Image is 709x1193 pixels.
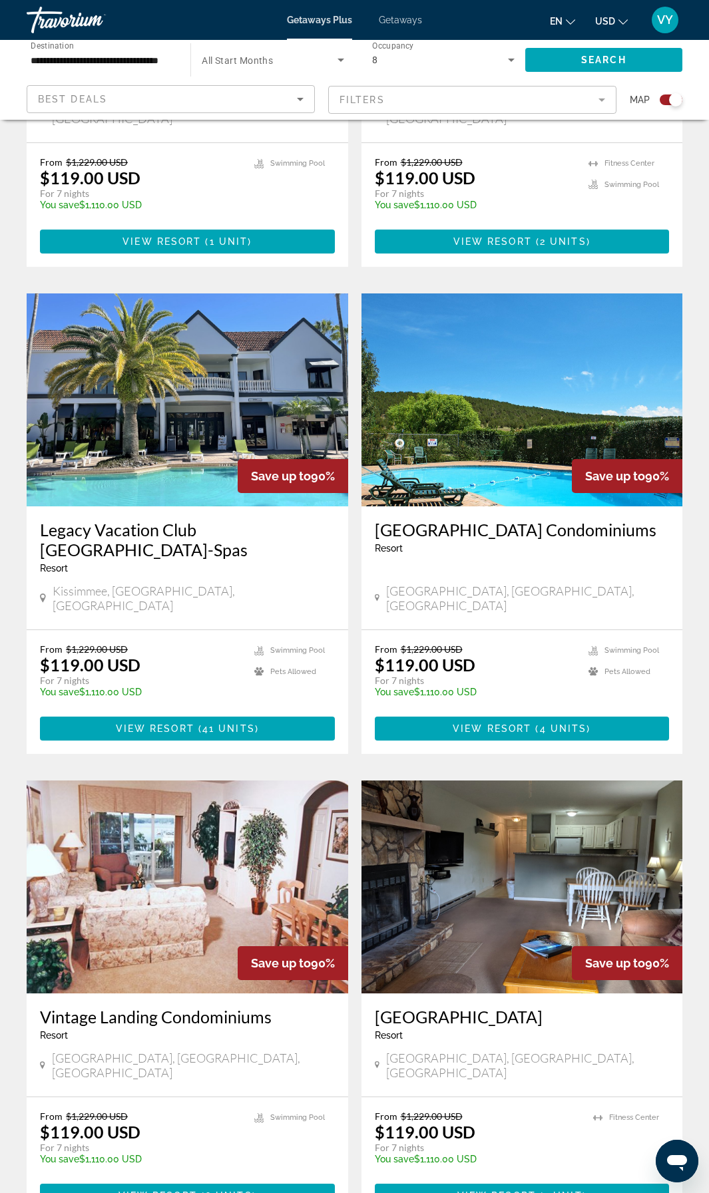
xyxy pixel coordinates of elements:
[40,1154,241,1164] p: $1,110.00 USD
[657,13,673,27] span: VY
[609,1113,659,1122] span: Fitness Center
[604,159,654,168] span: Fitness Center
[287,15,352,25] a: Getaways Plus
[585,956,645,970] span: Save up to
[27,780,348,993] img: 3284I01L.jpg
[375,1122,475,1142] p: $119.00 USD
[31,41,74,50] span: Destination
[604,667,650,676] span: Pets Allowed
[375,655,475,675] p: $119.00 USD
[595,11,628,31] button: Change currency
[194,723,259,734] span: ( )
[375,168,475,188] p: $119.00 USD
[386,584,669,613] span: [GEOGRAPHIC_DATA], [GEOGRAPHIC_DATA], [GEOGRAPHIC_DATA]
[40,1142,241,1154] p: For 7 nights
[375,1030,403,1041] span: Resort
[40,643,63,655] span: From
[585,469,645,483] span: Save up to
[201,236,252,247] span: ( )
[27,3,160,37] a: Travorium
[40,655,140,675] p: $119.00 USD
[40,717,335,741] button: View Resort(41 units)
[581,55,626,65] span: Search
[375,1007,670,1027] a: [GEOGRAPHIC_DATA]
[375,1154,414,1164] span: You save
[540,723,587,734] span: 4 units
[604,180,659,189] span: Swimming Pool
[40,156,63,168] span: From
[40,230,335,254] button: View Resort(1 unit)
[375,520,670,540] a: [GEOGRAPHIC_DATA] Condominiums
[53,584,334,613] span: Kissimmee, [GEOGRAPHIC_DATA], [GEOGRAPHIC_DATA]
[375,1110,397,1122] span: From
[40,200,241,210] p: $1,110.00 USD
[531,723,591,734] span: ( )
[372,41,414,51] span: Occupancy
[532,236,591,247] span: ( )
[40,520,335,560] a: Legacy Vacation Club [GEOGRAPHIC_DATA]-Spas
[270,159,325,168] span: Swimming Pool
[375,687,414,697] span: You save
[66,1110,128,1122] span: $1,229.00 USD
[375,675,576,687] p: For 7 nights
[401,156,463,168] span: $1,229.00 USD
[40,1007,335,1027] a: Vintage Landing Condominiums
[375,643,397,655] span: From
[604,646,659,655] span: Swimming Pool
[375,717,670,741] button: View Resort(4 units)
[656,1140,698,1182] iframe: Button to launch messaging window
[40,563,68,574] span: Resort
[375,230,670,254] button: View Resort(2 units)
[550,11,575,31] button: Change language
[525,48,682,72] button: Search
[375,687,576,697] p: $1,110.00 USD
[40,675,241,687] p: For 7 nights
[40,687,79,697] span: You save
[270,1113,325,1122] span: Swimming Pool
[375,156,397,168] span: From
[40,687,241,697] p: $1,110.00 USD
[595,16,615,27] span: USD
[238,459,348,493] div: 90%
[116,723,194,734] span: View Resort
[40,1154,79,1164] span: You save
[40,1030,68,1041] span: Resort
[202,55,273,66] span: All Start Months
[40,168,140,188] p: $119.00 USD
[379,15,422,25] span: Getaways
[401,643,463,655] span: $1,229.00 USD
[572,946,682,980] div: 90%
[375,543,403,554] span: Resort
[251,469,311,483] span: Save up to
[270,667,316,676] span: Pets Allowed
[52,1051,335,1080] span: [GEOGRAPHIC_DATA], [GEOGRAPHIC_DATA], [GEOGRAPHIC_DATA]
[270,646,325,655] span: Swimming Pool
[40,1110,63,1122] span: From
[372,55,377,65] span: 8
[238,946,348,980] div: 90%
[361,293,683,506] img: 5133O01X.jpg
[122,236,201,247] span: View Resort
[386,1051,669,1080] span: [GEOGRAPHIC_DATA], [GEOGRAPHIC_DATA], [GEOGRAPHIC_DATA]
[375,200,414,210] span: You save
[40,200,79,210] span: You save
[38,91,304,107] mat-select: Sort by
[27,293,348,506] img: 8615O01X.jpg
[202,723,255,734] span: 41 units
[630,90,650,109] span: Map
[66,156,128,168] span: $1,229.00 USD
[361,780,683,993] img: 0129I01X.jpg
[40,188,241,200] p: For 7 nights
[572,459,682,493] div: 90%
[251,956,311,970] span: Save up to
[550,16,563,27] span: en
[375,200,576,210] p: $1,110.00 USD
[375,1154,581,1164] p: $1,110.00 USD
[38,94,107,104] span: Best Deals
[453,236,532,247] span: View Resort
